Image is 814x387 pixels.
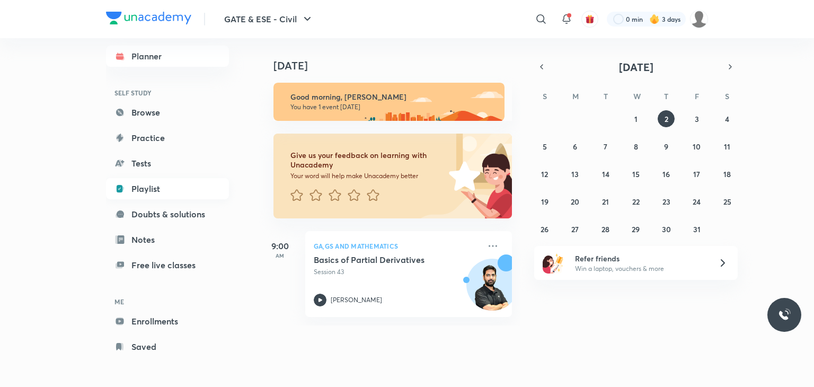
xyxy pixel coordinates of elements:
[602,197,609,207] abbr: October 21, 2025
[571,224,579,234] abbr: October 27, 2025
[290,172,445,180] p: Your word will help make Unacademy better
[567,138,583,155] button: October 6, 2025
[695,114,699,124] abbr: October 3, 2025
[541,197,548,207] abbr: October 19, 2025
[627,138,644,155] button: October 8, 2025
[719,138,736,155] button: October 11, 2025
[572,91,579,101] abbr: Monday
[658,165,675,182] button: October 16, 2025
[273,59,523,72] h4: [DATE]
[597,165,614,182] button: October 14, 2025
[695,91,699,101] abbr: Friday
[723,169,731,179] abbr: October 18, 2025
[567,221,583,238] button: October 27, 2025
[571,197,579,207] abbr: October 20, 2025
[725,114,729,124] abbr: October 4, 2025
[106,204,229,225] a: Doubts & solutions
[567,165,583,182] button: October 13, 2025
[602,169,609,179] abbr: October 14, 2025
[604,142,607,152] abbr: October 7, 2025
[543,91,547,101] abbr: Sunday
[290,103,495,111] p: You have 1 event [DATE]
[467,265,518,315] img: Avatar
[662,169,670,179] abbr: October 16, 2025
[106,12,191,27] a: Company Logo
[649,14,660,24] img: streak
[688,165,705,182] button: October 17, 2025
[106,102,229,123] a: Browse
[290,92,495,102] h6: Good morning, [PERSON_NAME]
[573,142,577,152] abbr: October 6, 2025
[632,197,640,207] abbr: October 22, 2025
[693,169,700,179] abbr: October 17, 2025
[690,10,708,28] img: siddhardha NITW
[567,193,583,210] button: October 20, 2025
[632,224,640,234] abbr: October 29, 2025
[106,12,191,24] img: Company Logo
[536,165,553,182] button: October 12, 2025
[658,110,675,127] button: October 2, 2025
[662,197,670,207] abbr: October 23, 2025
[106,336,229,357] a: Saved
[723,197,731,207] abbr: October 25, 2025
[549,59,723,74] button: [DATE]
[581,11,598,28] button: avatar
[719,165,736,182] button: October 18, 2025
[106,46,229,67] a: Planner
[106,293,229,311] h6: ME
[413,134,512,218] img: feedback_image
[688,221,705,238] button: October 31, 2025
[106,84,229,102] h6: SELF STUDY
[314,267,480,277] p: Session 43
[106,178,229,199] a: Playlist
[597,138,614,155] button: October 7, 2025
[627,193,644,210] button: October 22, 2025
[314,254,446,265] h5: Basics of Partial Derivatives
[627,165,644,182] button: October 15, 2025
[106,229,229,250] a: Notes
[536,221,553,238] button: October 26, 2025
[658,138,675,155] button: October 9, 2025
[662,224,671,234] abbr: October 30, 2025
[541,224,548,234] abbr: October 26, 2025
[106,127,229,148] a: Practice
[604,91,608,101] abbr: Tuesday
[693,142,701,152] abbr: October 10, 2025
[597,221,614,238] button: October 28, 2025
[634,114,638,124] abbr: October 1, 2025
[273,83,505,121] img: morning
[585,14,595,24] img: avatar
[536,193,553,210] button: October 19, 2025
[314,240,480,252] p: GA,GS and Mathematics
[719,110,736,127] button: October 4, 2025
[688,110,705,127] button: October 3, 2025
[259,240,301,252] h5: 9:00
[688,138,705,155] button: October 10, 2025
[658,193,675,210] button: October 23, 2025
[597,193,614,210] button: October 21, 2025
[658,221,675,238] button: October 30, 2025
[543,142,547,152] abbr: October 5, 2025
[693,224,701,234] abbr: October 31, 2025
[627,110,644,127] button: October 1, 2025
[331,295,382,305] p: [PERSON_NAME]
[724,142,730,152] abbr: October 11, 2025
[543,252,564,274] img: referral
[627,221,644,238] button: October 29, 2025
[664,142,668,152] abbr: October 9, 2025
[575,264,705,274] p: Win a laptop, vouchers & more
[218,8,320,30] button: GATE & ESE - Civil
[693,197,701,207] abbr: October 24, 2025
[725,91,729,101] abbr: Saturday
[664,91,668,101] abbr: Thursday
[719,193,736,210] button: October 25, 2025
[601,224,609,234] abbr: October 28, 2025
[665,114,668,124] abbr: October 2, 2025
[619,60,653,74] span: [DATE]
[106,254,229,276] a: Free live classes
[571,169,579,179] abbr: October 13, 2025
[106,311,229,332] a: Enrollments
[575,253,705,264] h6: Refer friends
[633,91,641,101] abbr: Wednesday
[106,153,229,174] a: Tests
